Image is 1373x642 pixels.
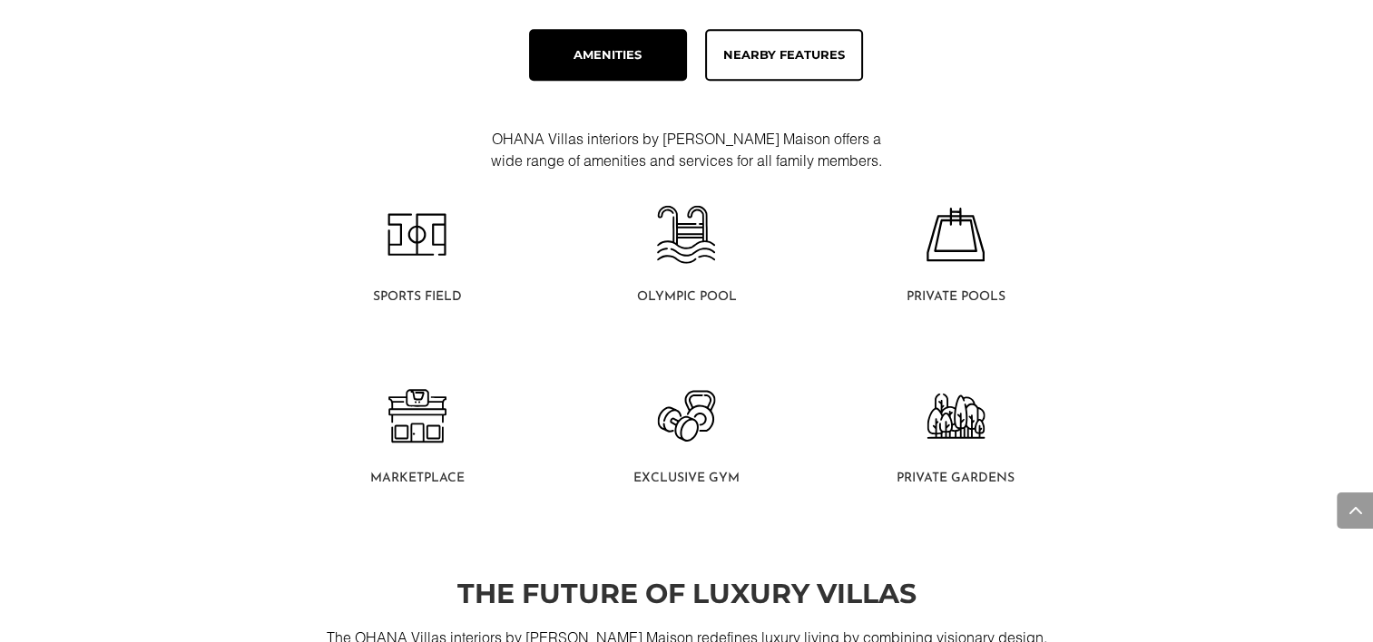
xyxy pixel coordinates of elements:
[636,290,736,304] span: Olympic Pool
[197,580,1177,617] h2: the future of luxury villas
[476,128,897,171] p: OHANA Villas interiors by [PERSON_NAME] Maison offers a wide range of amenities and services for ...
[370,472,465,485] span: MArketplace
[633,472,740,485] span: Exclusive gym
[373,290,462,304] span: Sports field
[544,44,672,66] div: Amenities
[721,44,848,66] div: Nearby Features
[907,290,1005,304] span: Private Pools
[897,472,1015,485] span: Private Gardens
